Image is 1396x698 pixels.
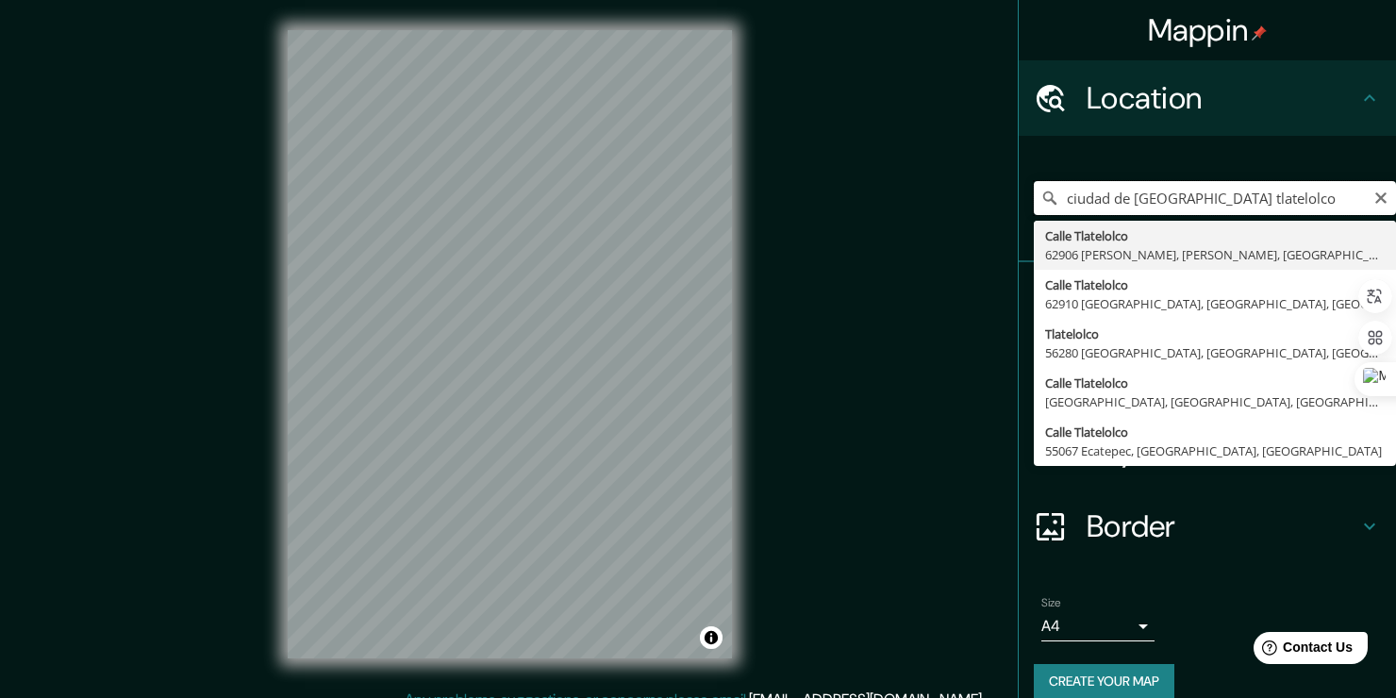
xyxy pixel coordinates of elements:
[1252,25,1267,41] img: pin-icon.png
[1045,294,1385,313] div: 62910 [GEOGRAPHIC_DATA], [GEOGRAPHIC_DATA], [GEOGRAPHIC_DATA]
[1373,188,1388,206] button: Clear
[1045,392,1385,411] div: [GEOGRAPHIC_DATA], [GEOGRAPHIC_DATA], [GEOGRAPHIC_DATA]
[288,30,732,658] canvas: Map
[1019,338,1396,413] div: Style
[1045,324,1385,343] div: Tlatelolco
[1228,624,1375,677] iframe: Help widget launcher
[1087,79,1358,117] h4: Location
[1087,432,1358,470] h4: Layout
[1045,275,1385,294] div: Calle Tlatelolco
[1045,423,1385,441] div: Calle Tlatelolco
[1045,343,1385,362] div: 56280 [GEOGRAPHIC_DATA], [GEOGRAPHIC_DATA], [GEOGRAPHIC_DATA]
[1148,11,1268,49] h4: Mappin
[1087,507,1358,545] h4: Border
[1045,374,1385,392] div: Calle Tlatelolco
[1041,595,1061,611] label: Size
[1041,611,1155,641] div: A4
[1019,489,1396,564] div: Border
[700,626,723,649] button: Toggle attribution
[1019,60,1396,136] div: Location
[1019,413,1396,489] div: Layout
[1045,226,1385,245] div: Calle Tlatelolco
[1045,441,1385,460] div: 55067 Ecatepec, [GEOGRAPHIC_DATA], [GEOGRAPHIC_DATA]
[1034,181,1396,215] input: Pick your city or area
[1019,262,1396,338] div: Pins
[1045,245,1385,264] div: 62906 [PERSON_NAME], [PERSON_NAME], [GEOGRAPHIC_DATA]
